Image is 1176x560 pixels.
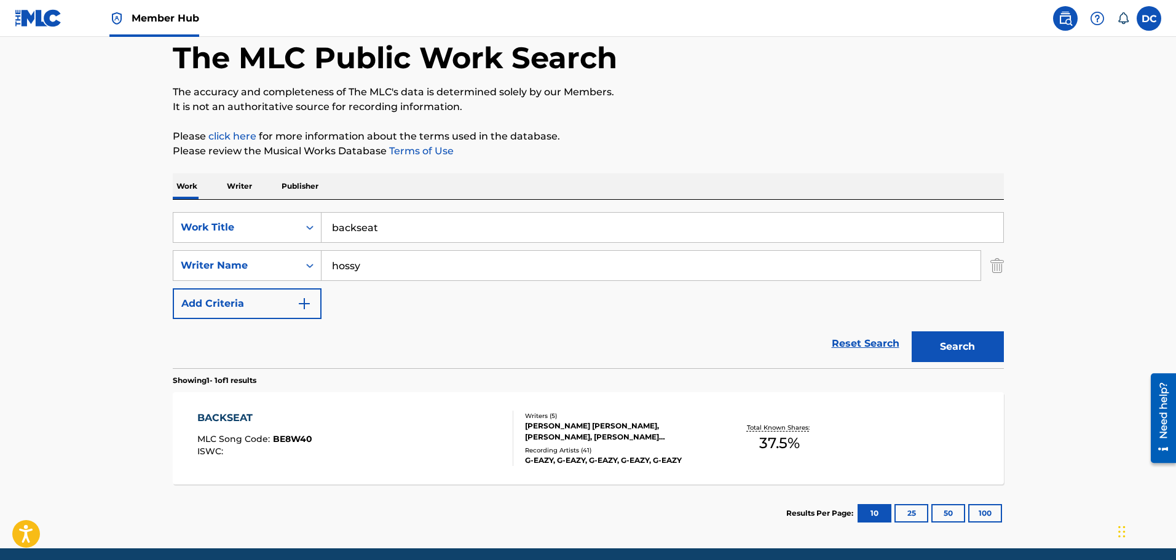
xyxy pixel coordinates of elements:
[181,220,291,235] div: Work Title
[109,11,124,26] img: Top Rightsholder
[278,173,322,199] p: Publisher
[197,446,226,457] span: ISWC :
[858,504,891,523] button: 10
[173,288,322,319] button: Add Criteria
[912,331,1004,362] button: Search
[968,504,1002,523] button: 100
[173,100,1004,114] p: It is not an authoritative source for recording information.
[990,250,1004,281] img: Delete Criterion
[208,130,256,142] a: click here
[786,508,856,519] p: Results Per Page:
[173,375,256,386] p: Showing 1 - 1 of 1 results
[1117,12,1129,25] div: Notifications
[931,504,965,523] button: 50
[525,446,711,455] div: Recording Artists ( 41 )
[1090,11,1105,26] img: help
[826,330,906,357] a: Reset Search
[747,423,813,432] p: Total Known Shares:
[181,258,291,273] div: Writer Name
[173,144,1004,159] p: Please review the Musical Works Database
[387,145,454,157] a: Terms of Use
[15,9,62,27] img: MLC Logo
[525,455,711,466] div: G-EAZY, G-EAZY, G-EAZY, G-EAZY, G-EAZY
[197,411,312,425] div: BACKSEAT
[173,39,617,76] h1: The MLC Public Work Search
[1085,6,1110,31] div: Help
[223,173,256,199] p: Writer
[894,504,928,523] button: 25
[173,85,1004,100] p: The accuracy and completeness of The MLC's data is determined solely by our Members.
[173,129,1004,144] p: Please for more information about the terms used in the database.
[1058,11,1073,26] img: search
[173,392,1004,484] a: BACKSEATMLC Song Code:BE8W40ISWC:Writers (5)[PERSON_NAME] [PERSON_NAME], [PERSON_NAME], [PERSON_N...
[173,212,1004,368] form: Search Form
[197,433,273,444] span: MLC Song Code :
[1053,6,1078,31] a: Public Search
[759,432,800,454] span: 37.5 %
[1115,501,1176,560] iframe: Chat Widget
[1118,513,1126,550] div: Drag
[173,173,201,199] p: Work
[525,420,711,443] div: [PERSON_NAME] [PERSON_NAME], [PERSON_NAME], [PERSON_NAME] [PERSON_NAME], [PERSON_NAME], [PERSON_N...
[132,11,199,25] span: Member Hub
[1142,368,1176,467] iframe: Resource Center
[273,433,312,444] span: BE8W40
[1137,6,1161,31] div: User Menu
[525,411,711,420] div: Writers ( 5 )
[297,296,312,311] img: 9d2ae6d4665cec9f34b9.svg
